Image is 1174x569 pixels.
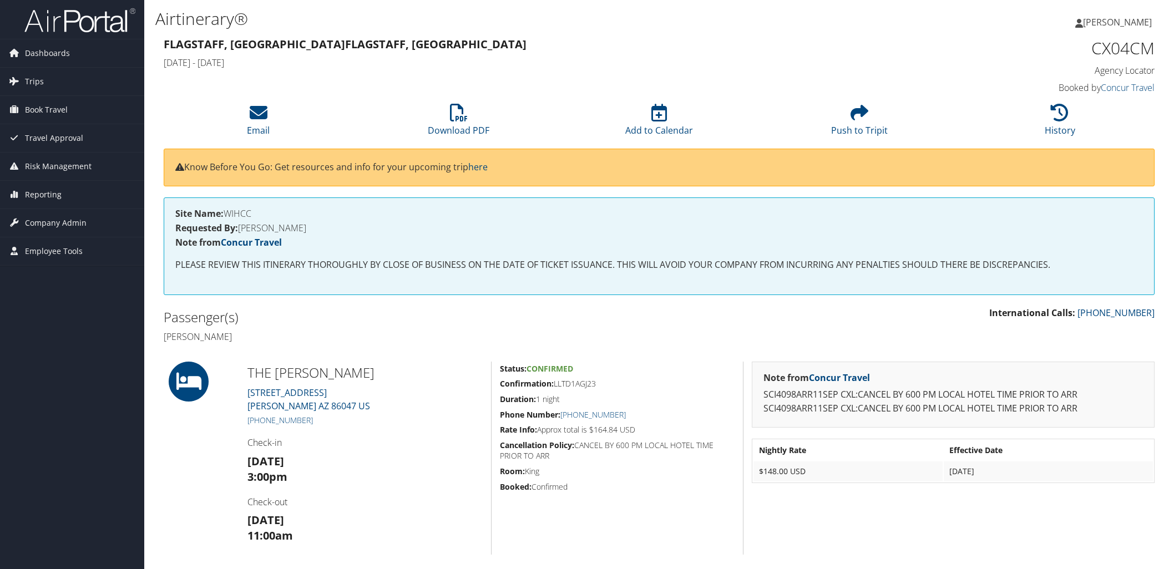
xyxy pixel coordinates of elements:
[625,110,693,136] a: Add to Calendar
[500,424,735,435] h5: Approx total is $164.84 USD
[831,110,888,136] a: Push to Tripit
[247,110,270,136] a: Email
[164,331,651,343] h4: [PERSON_NAME]
[500,378,554,389] strong: Confirmation:
[500,440,735,461] h5: CANCEL BY 600 PM LOCAL HOTEL TIME PRIOR TO ARR
[1077,307,1155,319] a: [PHONE_NUMBER]
[527,363,573,374] span: Confirmed
[809,372,870,384] a: Concur Travel
[944,440,1153,460] th: Effective Date
[164,57,903,69] h4: [DATE] - [DATE]
[1045,110,1075,136] a: History
[1075,6,1163,39] a: [PERSON_NAME]
[164,37,527,52] strong: Flagstaff, [GEOGRAPHIC_DATA] Flagstaff, [GEOGRAPHIC_DATA]
[500,363,527,374] strong: Status:
[25,237,83,265] span: Employee Tools
[753,440,943,460] th: Nightly Rate
[247,469,287,484] strong: 3:00pm
[175,236,282,248] strong: Note from
[1083,16,1152,28] span: [PERSON_NAME]
[175,207,224,220] strong: Site Name:
[24,7,135,33] img: airportal-logo.png
[247,387,370,412] a: [STREET_ADDRESS][PERSON_NAME] AZ 86047 US
[25,153,92,180] span: Risk Management
[500,409,560,420] strong: Phone Number:
[247,528,293,543] strong: 11:00am
[763,388,1143,416] p: SCI4098ARR11SEP CXL:CANCEL BY 600 PM LOCAL HOTEL TIME PRIOR TO ARR SCI4098ARR11SEP CXL:CANCEL BY ...
[175,160,1143,175] p: Know Before You Go: Get resources and info for your upcoming trip
[500,424,537,435] strong: Rate Info:
[428,110,489,136] a: Download PDF
[221,236,282,248] a: Concur Travel
[25,181,62,209] span: Reporting
[25,68,44,95] span: Trips
[919,64,1155,77] h4: Agency Locator
[500,481,532,492] strong: Booked:
[500,394,536,404] strong: Duration:
[500,466,525,476] strong: Room:
[468,161,488,173] a: here
[500,466,735,477] h5: King
[500,481,735,492] h5: Confirmed
[175,223,1143,232] h4: [PERSON_NAME]
[560,409,626,420] a: [PHONE_NUMBER]
[989,307,1075,319] strong: International Calls:
[500,440,574,450] strong: Cancellation Policy:
[247,496,483,508] h4: Check-out
[919,82,1155,94] h4: Booked by
[1101,82,1155,94] a: Concur Travel
[500,394,735,405] h5: 1 night
[763,372,870,384] strong: Note from
[175,209,1143,218] h4: WIHCC
[247,436,483,449] h4: Check-in
[175,258,1143,272] p: PLEASE REVIEW THIS ITINERARY THOROUGHLY BY CLOSE OF BUSINESS ON THE DATE OF TICKET ISSUANCE. THIS...
[25,39,70,67] span: Dashboards
[500,378,735,389] h5: LLTD1AGJ23
[247,415,313,425] a: [PHONE_NUMBER]
[247,512,284,527] strong: [DATE]
[25,209,87,237] span: Company Admin
[247,363,483,382] h2: THE [PERSON_NAME]
[753,461,943,481] td: $148.00 USD
[919,37,1155,60] h1: CX04CM
[25,96,68,124] span: Book Travel
[247,454,284,469] strong: [DATE]
[944,461,1153,481] td: [DATE]
[155,7,827,31] h1: Airtinerary®
[25,124,83,152] span: Travel Approval
[175,222,238,234] strong: Requested By:
[164,308,651,327] h2: Passenger(s)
